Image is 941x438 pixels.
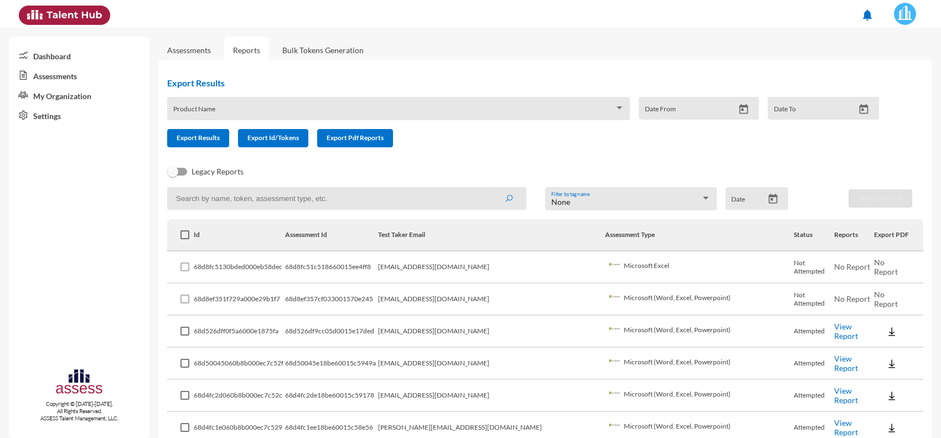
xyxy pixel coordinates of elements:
span: No Report [874,257,898,276]
td: 68d8fc5130bded000eb58dec [194,251,285,284]
a: View Report [834,418,858,437]
td: 68d8ef351f729a000e29b1f7 [194,284,285,316]
td: 68d8fc51c518660015ee4ff8 [285,251,378,284]
td: 68d526dff0f5a6000e1875fa [194,316,285,348]
td: Microsoft (Word, Excel, Powerpoint) [605,348,794,380]
td: 68d4fc2d060b8b000ec7c52c [194,380,285,412]
span: No Report [874,290,898,308]
span: Legacy Reports [192,165,244,178]
span: Download PDF [858,194,903,202]
a: Settings [9,105,149,125]
th: Assessment Id [285,219,378,251]
th: Status [794,219,834,251]
button: Export Id/Tokens [238,129,308,147]
button: Export Results [167,129,229,147]
span: No Report [834,262,870,271]
td: 68d50045060b8b000ec7c52f [194,348,285,380]
a: Assessments [167,45,211,55]
th: Test Taker Email [378,219,605,251]
span: Export Results [177,133,220,142]
a: View Report [834,322,858,341]
a: Dashboard [9,45,149,65]
td: [EMAIL_ADDRESS][DOMAIN_NAME] [378,348,605,380]
td: [EMAIL_ADDRESS][DOMAIN_NAME] [378,380,605,412]
button: Open calendar [763,193,783,205]
span: Export Id/Tokens [247,133,299,142]
td: Microsoft Excel [605,251,794,284]
a: View Report [834,386,858,405]
mat-icon: notifications [861,8,874,22]
th: Id [194,219,285,251]
td: 68d4fc2de18be60015c59178 [285,380,378,412]
th: Export PDF [874,219,923,251]
td: Microsoft (Word, Excel, Powerpoint) [605,316,794,348]
td: [EMAIL_ADDRESS][DOMAIN_NAME] [378,316,605,348]
td: Attempted [794,316,834,348]
td: Attempted [794,348,834,380]
td: Not Attempted [794,251,834,284]
button: Export Pdf Reports [317,129,393,147]
th: Reports [834,219,874,251]
a: My Organization [9,85,149,105]
span: None [551,197,570,207]
a: Reports [224,37,269,64]
a: View Report [834,354,858,373]
p: Copyright © [DATE]-[DATE]. All Rights Reserved. ASSESS Talent Management, LLC. [9,400,149,422]
td: Microsoft (Word, Excel, Powerpoint) [605,284,794,316]
td: Microsoft (Word, Excel, Powerpoint) [605,380,794,412]
td: Not Attempted [794,284,834,316]
button: Download PDF [849,189,912,208]
td: 68d50045e18be60015c5949a [285,348,378,380]
span: No Report [834,294,870,303]
td: [EMAIL_ADDRESS][DOMAIN_NAME] [378,284,605,316]
a: Assessments [9,65,149,85]
h2: Export Results [167,78,888,88]
td: [EMAIL_ADDRESS][DOMAIN_NAME] [378,251,605,284]
td: 68d526df9cc05d0015e17ded [285,316,378,348]
td: 68d8ef357cf033001570e245 [285,284,378,316]
td: Attempted [794,380,834,412]
th: Assessment Type [605,219,794,251]
input: Search by name, token, assessment type, etc. [167,187,526,210]
button: Open calendar [854,104,873,115]
span: Export Pdf Reports [327,133,384,142]
img: assesscompany-logo.png [55,368,104,398]
a: Bulk Tokens Generation [273,37,373,64]
button: Open calendar [734,104,753,115]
